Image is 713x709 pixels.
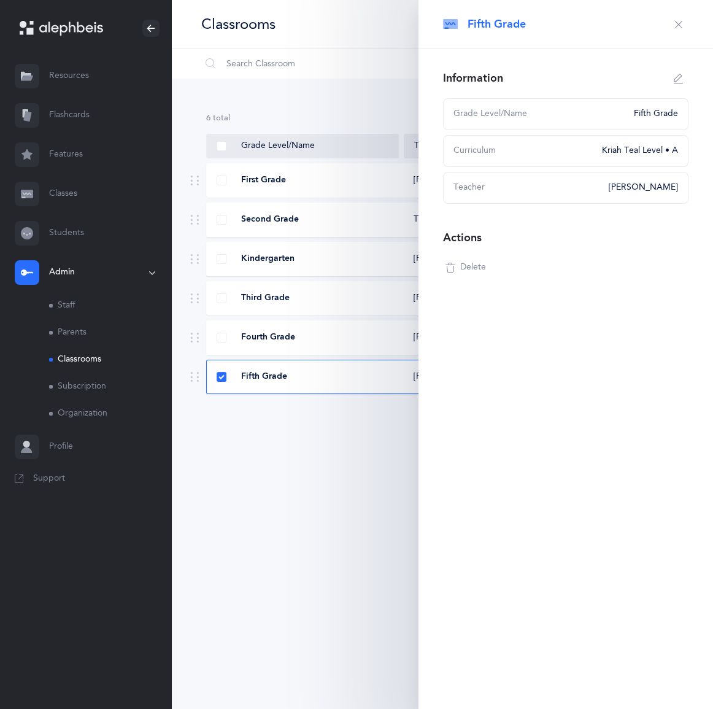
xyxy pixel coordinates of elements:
span: Fifth Grade [468,17,526,32]
span: total [213,114,230,122]
span: Fourth Grade [241,331,295,344]
div: [PERSON_NAME] [414,331,483,344]
div: Kriah Teal Level • A [595,145,678,157]
div: Grade Level/Name [217,140,388,152]
span: Support [33,473,65,485]
div: [PERSON_NAME] [609,182,678,194]
div: [PERSON_NAME] [414,253,483,265]
div: [PERSON_NAME] [414,371,483,383]
div: [PERSON_NAME] [414,174,483,187]
div: Actions [443,230,482,246]
div: 6 [206,113,679,124]
span: Third Grade [241,292,290,304]
div: Fifth Grade [626,108,678,120]
input: Search Classroom [201,49,439,79]
a: Organization [49,400,172,427]
div: [PERSON_NAME] [414,292,483,304]
span: First Grade [241,174,286,187]
div: Grade Level/Name [453,108,626,120]
a: Subscription [49,373,172,400]
a: Classrooms [49,346,172,373]
a: Staff [49,292,172,319]
div: Teacher [414,140,509,152]
div: Tehilla Greenwald [414,214,483,226]
div: Curriculum [453,145,595,157]
div: Teacher [453,182,601,194]
button: Delete [443,258,488,277]
span: Second Grade [241,214,299,226]
div: Classrooms [201,14,276,34]
span: Fifth Grade [241,371,287,383]
a: Parents [49,319,172,346]
div: Information [443,71,503,86]
span: Delete [460,262,486,274]
span: Kindergarten [241,253,295,265]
